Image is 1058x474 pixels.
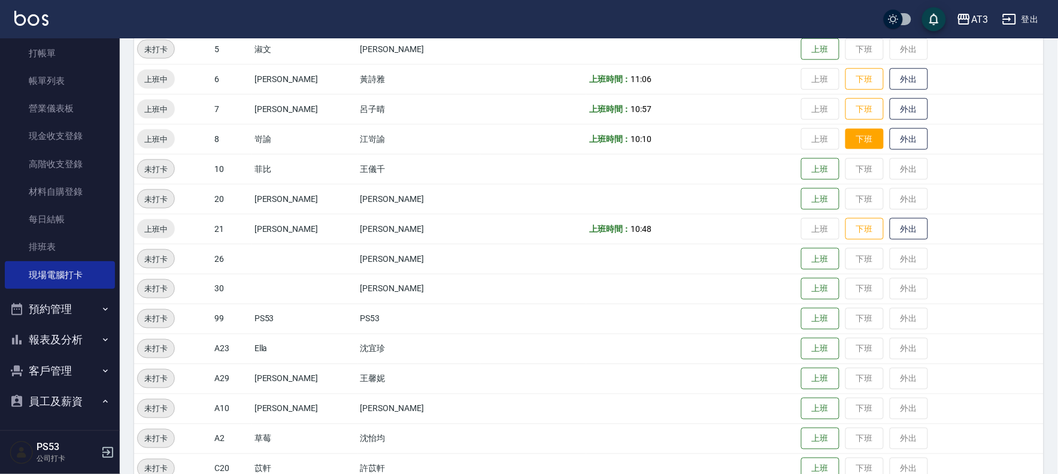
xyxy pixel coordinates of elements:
button: 預約管理 [5,294,115,325]
button: 上班 [801,338,839,360]
a: 現場電腦打卡 [5,261,115,289]
span: 上班中 [137,73,175,86]
b: 上班時間： [589,224,631,234]
a: 營業儀表板 [5,95,115,122]
a: 材料自購登錄 [5,178,115,206]
img: Person [10,440,34,464]
td: 30 [211,274,251,304]
span: 10:57 [631,104,652,114]
td: A29 [211,364,251,394]
button: 下班 [845,98,884,120]
h5: PS53 [37,441,98,453]
button: 上班 [801,188,839,210]
span: 11:06 [631,74,652,84]
button: 員工及薪資 [5,386,115,417]
span: 10:48 [631,224,652,234]
span: 未打卡 [138,313,174,325]
td: 10 [211,154,251,184]
td: 8 [211,124,251,154]
td: 草莓 [251,424,357,454]
td: Ella [251,334,357,364]
span: 10:10 [631,134,652,144]
span: 上班中 [137,103,175,116]
td: 沈怡均 [357,424,481,454]
td: [PERSON_NAME] [357,214,481,244]
td: [PERSON_NAME] [357,184,481,214]
td: 7 [211,94,251,124]
td: 呂子晴 [357,94,481,124]
td: 6 [211,64,251,94]
button: AT3 [952,7,993,32]
td: [PERSON_NAME] [251,94,357,124]
button: save [922,7,946,31]
button: 報表及分析 [5,324,115,355]
td: 王儀千 [357,154,481,184]
td: [PERSON_NAME] [357,34,481,64]
td: 黃詩雅 [357,64,481,94]
span: 上班中 [137,133,175,146]
button: 上班 [801,158,839,180]
button: 下班 [845,68,884,90]
td: 5 [211,34,251,64]
button: 外出 [890,218,928,240]
b: 上班時間： [589,134,631,144]
p: 公司打卡 [37,453,98,464]
button: 上班 [801,278,839,300]
button: 上班 [801,398,839,420]
div: AT3 [971,12,988,27]
button: 上班 [801,368,839,390]
span: 上班中 [137,223,175,236]
button: 下班 [845,218,884,240]
td: PS53 [251,304,357,334]
span: 未打卡 [138,163,174,176]
a: 每日結帳 [5,206,115,233]
td: 沈宜珍 [357,334,481,364]
span: 未打卡 [138,193,174,206]
b: 上班時間： [589,104,631,114]
a: 帳單列表 [5,67,115,95]
button: 上班 [801,248,839,270]
button: 外出 [890,128,928,150]
td: 王馨妮 [357,364,481,394]
td: 99 [211,304,251,334]
td: [PERSON_NAME] [357,244,481,274]
td: 江岢諭 [357,124,481,154]
span: 未打卡 [138,403,174,415]
a: 員工列表 [5,422,115,449]
span: 未打卡 [138,253,174,265]
a: 打帳單 [5,40,115,67]
td: [PERSON_NAME] [251,184,357,214]
button: 下班 [845,129,884,150]
td: [PERSON_NAME] [357,394,481,424]
td: 岢諭 [251,124,357,154]
span: 未打卡 [138,43,174,56]
button: 上班 [801,308,839,330]
td: 26 [211,244,251,274]
span: 未打卡 [138,283,174,295]
td: [PERSON_NAME] [357,274,481,304]
td: 淑文 [251,34,357,64]
td: A10 [211,394,251,424]
td: 20 [211,184,251,214]
a: 高階收支登錄 [5,150,115,178]
td: 菲比 [251,154,357,184]
button: 外出 [890,98,928,120]
span: 未打卡 [138,373,174,385]
td: A2 [211,424,251,454]
button: 登出 [998,8,1044,31]
img: Logo [14,11,48,26]
td: PS53 [357,304,481,334]
span: 未打卡 [138,343,174,355]
td: [PERSON_NAME] [251,364,357,394]
button: 客戶管理 [5,355,115,387]
td: [PERSON_NAME] [251,394,357,424]
button: 上班 [801,38,839,61]
td: [PERSON_NAME] [251,214,357,244]
b: 上班時間： [589,74,631,84]
td: A23 [211,334,251,364]
a: 現金收支登錄 [5,122,115,150]
td: [PERSON_NAME] [251,64,357,94]
a: 排班表 [5,233,115,261]
td: 21 [211,214,251,244]
button: 上班 [801,428,839,450]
